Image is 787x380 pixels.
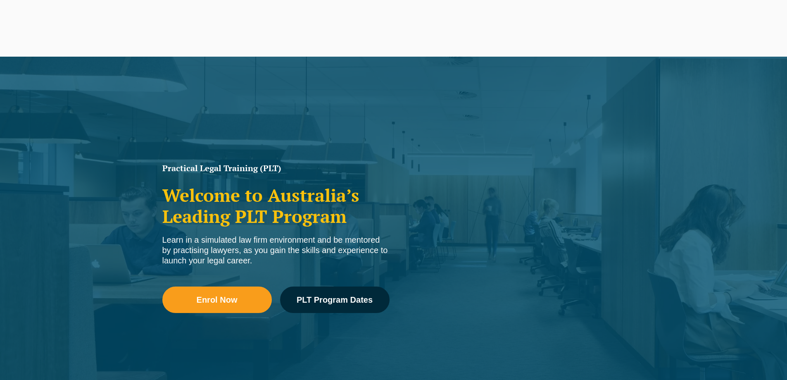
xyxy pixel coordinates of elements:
a: Enrol Now [162,287,272,313]
h2: Welcome to Australia’s Leading PLT Program [162,185,390,227]
a: PLT Program Dates [280,287,390,313]
span: PLT Program Dates [297,296,373,304]
span: Enrol Now [197,296,238,304]
div: Learn in a simulated law firm environment and be mentored by practising lawyers, as you gain the ... [162,235,390,266]
h1: Practical Legal Training (PLT) [162,164,390,172]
